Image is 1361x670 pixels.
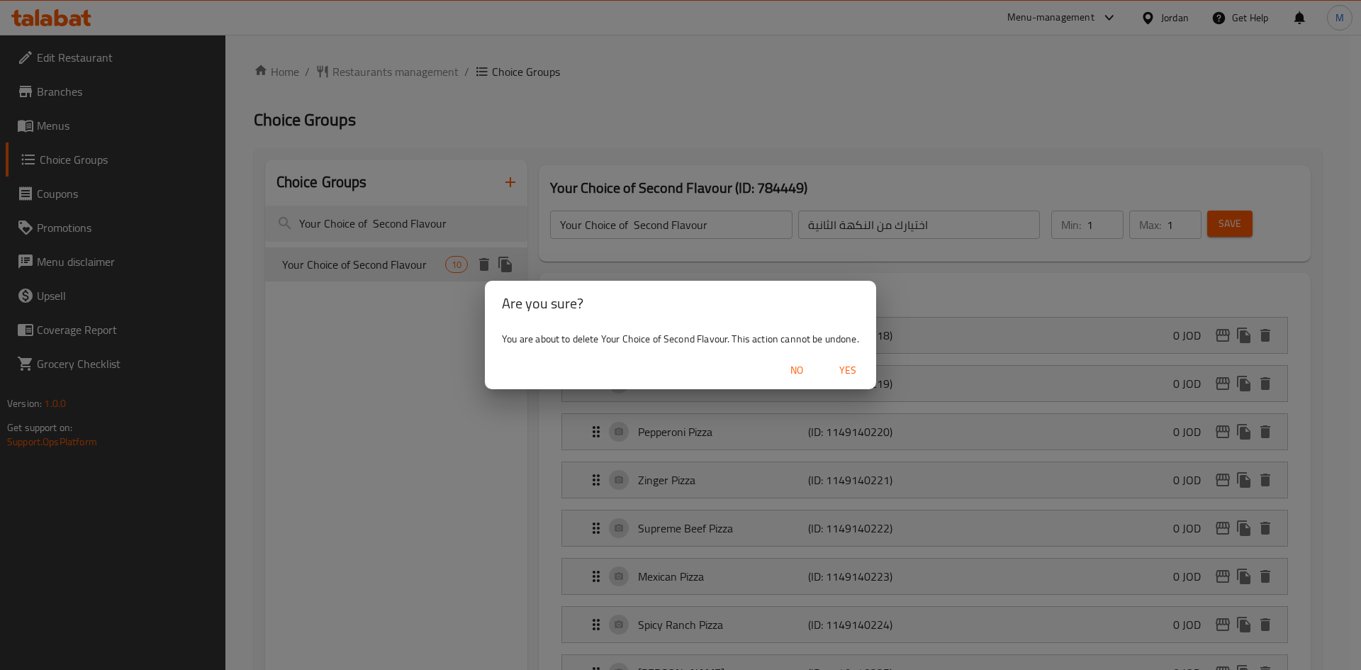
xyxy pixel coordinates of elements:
h2: Are you sure? [502,292,859,315]
button: Yes [825,357,870,384]
div: You are about to delete Your Choice of Second Flavour. This action cannot be undone. [485,326,876,352]
span: No [780,362,814,379]
span: Yes [831,362,865,379]
button: No [774,357,819,384]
